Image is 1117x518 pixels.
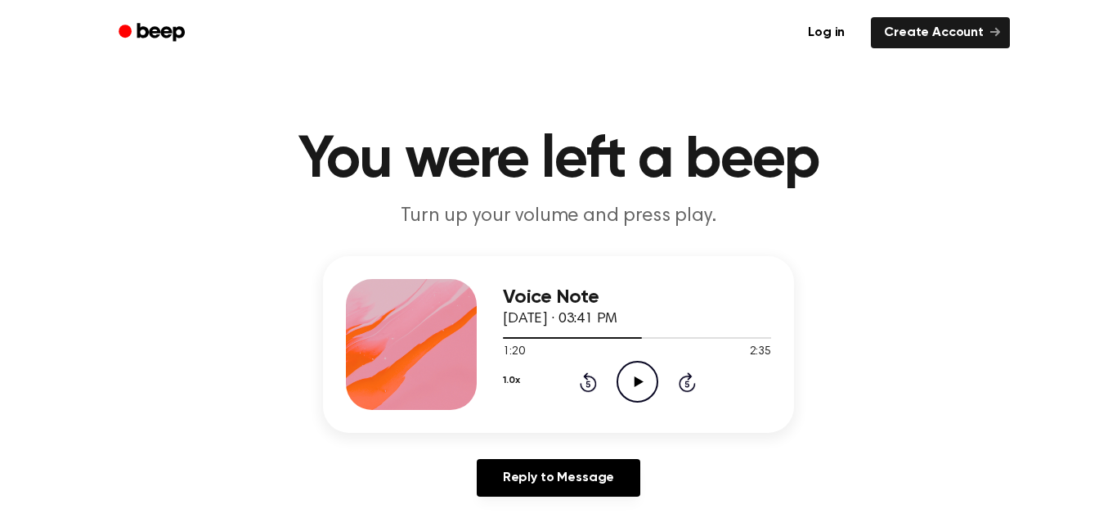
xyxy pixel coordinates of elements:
h3: Voice Note [503,286,771,309]
span: 2:35 [750,344,771,361]
a: Log in [792,14,861,52]
a: Beep [107,17,200,49]
h1: You were left a beep [140,131,977,190]
a: Create Account [871,17,1010,48]
span: 1:20 [503,344,524,361]
span: [DATE] · 03:41 PM [503,312,617,327]
a: Reply to Message [477,459,640,497]
p: Turn up your volume and press play. [244,203,873,230]
button: 1.0x [503,367,519,394]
